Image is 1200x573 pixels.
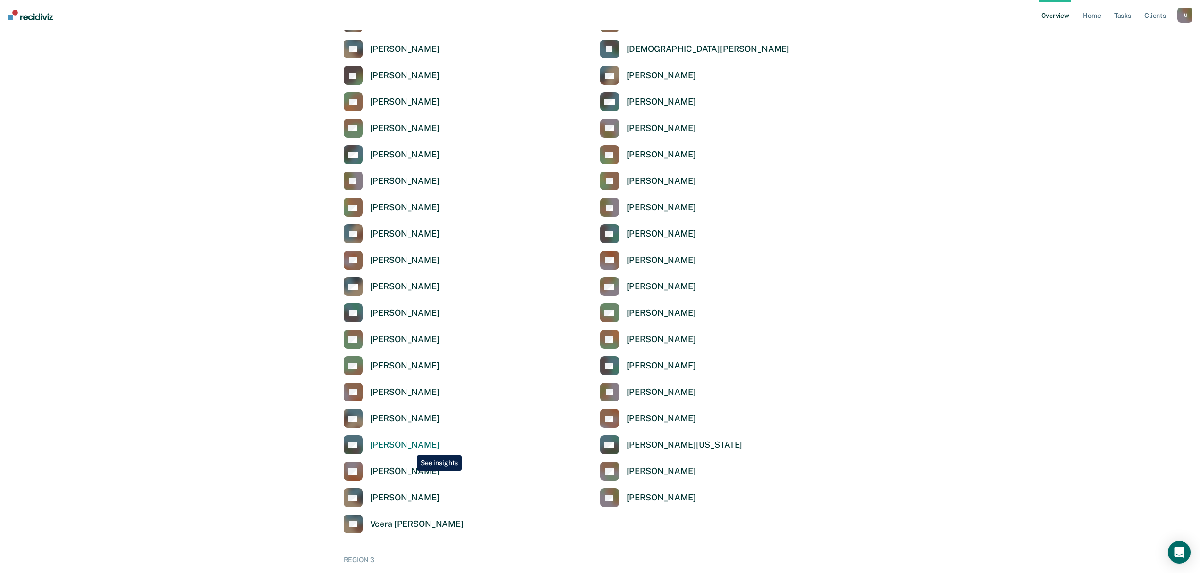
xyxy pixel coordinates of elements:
[370,519,463,530] div: Vcera [PERSON_NAME]
[600,330,696,349] a: [PERSON_NAME]
[600,488,696,507] a: [PERSON_NAME]
[370,229,439,239] div: [PERSON_NAME]
[344,435,439,454] a: [PERSON_NAME]
[370,440,439,450] div: [PERSON_NAME]
[344,515,463,533] a: Vcera [PERSON_NAME]
[600,40,790,58] a: [DEMOGRAPHIC_DATA][PERSON_NAME]
[600,251,696,270] a: [PERSON_NAME]
[627,281,696,292] div: [PERSON_NAME]
[627,255,696,266] div: [PERSON_NAME]
[370,492,439,503] div: [PERSON_NAME]
[627,149,696,160] div: [PERSON_NAME]
[344,488,439,507] a: [PERSON_NAME]
[627,466,696,477] div: [PERSON_NAME]
[344,172,439,190] a: [PERSON_NAME]
[1168,541,1191,564] div: Open Intercom Messenger
[344,409,439,428] a: [PERSON_NAME]
[600,409,696,428] a: [PERSON_NAME]
[600,92,696,111] a: [PERSON_NAME]
[600,435,743,454] a: [PERSON_NAME][US_STATE]
[344,556,857,568] div: REGION 3
[344,145,439,164] a: [PERSON_NAME]
[627,202,696,213] div: [PERSON_NAME]
[344,462,439,481] a: [PERSON_NAME]
[344,92,439,111] a: [PERSON_NAME]
[370,413,439,424] div: [PERSON_NAME]
[627,44,790,55] div: [DEMOGRAPHIC_DATA][PERSON_NAME]
[344,119,439,138] a: [PERSON_NAME]
[600,66,696,85] a: [PERSON_NAME]
[627,70,696,81] div: [PERSON_NAME]
[600,383,696,401] a: [PERSON_NAME]
[600,172,696,190] a: [PERSON_NAME]
[600,462,696,481] a: [PERSON_NAME]
[600,277,696,296] a: [PERSON_NAME]
[627,229,696,239] div: [PERSON_NAME]
[600,119,696,138] a: [PERSON_NAME]
[344,383,439,401] a: [PERSON_NAME]
[370,70,439,81] div: [PERSON_NAME]
[370,334,439,345] div: [PERSON_NAME]
[344,224,439,243] a: [PERSON_NAME]
[600,303,696,322] a: [PERSON_NAME]
[600,356,696,375] a: [PERSON_NAME]
[344,66,439,85] a: [PERSON_NAME]
[1177,8,1192,23] button: IU
[627,308,696,319] div: [PERSON_NAME]
[344,40,439,58] a: [PERSON_NAME]
[344,251,439,270] a: [PERSON_NAME]
[627,97,696,107] div: [PERSON_NAME]
[344,198,439,217] a: [PERSON_NAME]
[370,97,439,107] div: [PERSON_NAME]
[370,387,439,398] div: [PERSON_NAME]
[370,281,439,292] div: [PERSON_NAME]
[370,123,439,134] div: [PERSON_NAME]
[627,176,696,187] div: [PERSON_NAME]
[344,356,439,375] a: [PERSON_NAME]
[8,10,53,20] img: Recidiviz
[627,492,696,503] div: [PERSON_NAME]
[370,255,439,266] div: [PERSON_NAME]
[627,334,696,345] div: [PERSON_NAME]
[600,224,696,243] a: [PERSON_NAME]
[370,202,439,213] div: [PERSON_NAME]
[370,308,439,319] div: [PERSON_NAME]
[1177,8,1192,23] div: I U
[627,440,743,450] div: [PERSON_NAME][US_STATE]
[627,123,696,134] div: [PERSON_NAME]
[370,360,439,371] div: [PERSON_NAME]
[627,387,696,398] div: [PERSON_NAME]
[344,303,439,322] a: [PERSON_NAME]
[627,413,696,424] div: [PERSON_NAME]
[344,330,439,349] a: [PERSON_NAME]
[600,145,696,164] a: [PERSON_NAME]
[370,149,439,160] div: [PERSON_NAME]
[370,44,439,55] div: [PERSON_NAME]
[627,360,696,371] div: [PERSON_NAME]
[370,466,439,477] div: [PERSON_NAME]
[370,176,439,187] div: [PERSON_NAME]
[600,198,696,217] a: [PERSON_NAME]
[344,277,439,296] a: [PERSON_NAME]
